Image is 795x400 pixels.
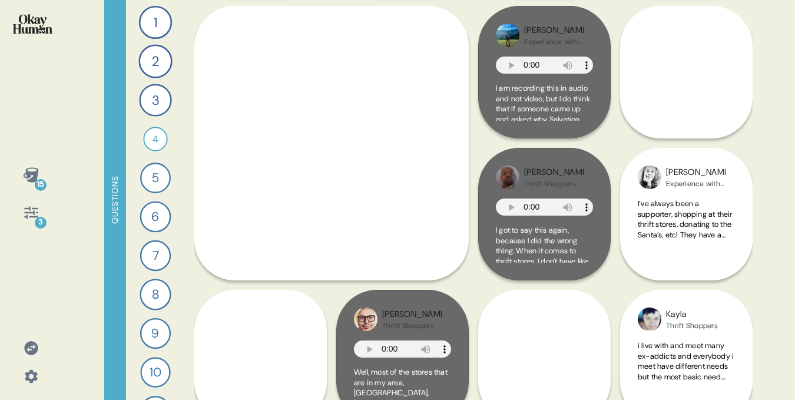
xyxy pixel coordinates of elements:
div: 6 [140,201,171,233]
div: Experience with Recovery [524,37,584,47]
div: 9 [140,318,171,349]
div: 3 [139,84,171,116]
div: 10 [140,357,170,387]
img: okayhuman.3b1b6348.png [13,14,52,34]
div: 7 [140,240,171,271]
div: [PERSON_NAME] [524,166,584,179]
img: profilepic_4837568749704409.jpg [638,308,661,331]
div: [PERSON_NAME] [524,24,584,37]
div: Thrift Shoppers [666,321,718,330]
div: Thrift Shoppers [524,179,584,189]
img: profilepic_4803222616455391.jpg [496,166,519,189]
div: 4 [143,127,167,151]
div: 5 [140,163,171,193]
div: 1 [139,6,172,39]
div: 15 [35,179,47,191]
div: 8 [140,279,171,310]
div: [PERSON_NAME] [666,166,726,179]
div: Experience with Recovery [666,179,726,189]
img: profilepic_5136968569730173.jpg [638,166,661,189]
div: Kayla [666,308,718,321]
div: 2 [138,44,172,78]
span: I am recording this in audio and not video, but I do think that if someone came up and asked why ... [496,83,591,320]
div: 3 [35,217,47,229]
img: profilepic_4935874373200732.jpg [496,24,519,47]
